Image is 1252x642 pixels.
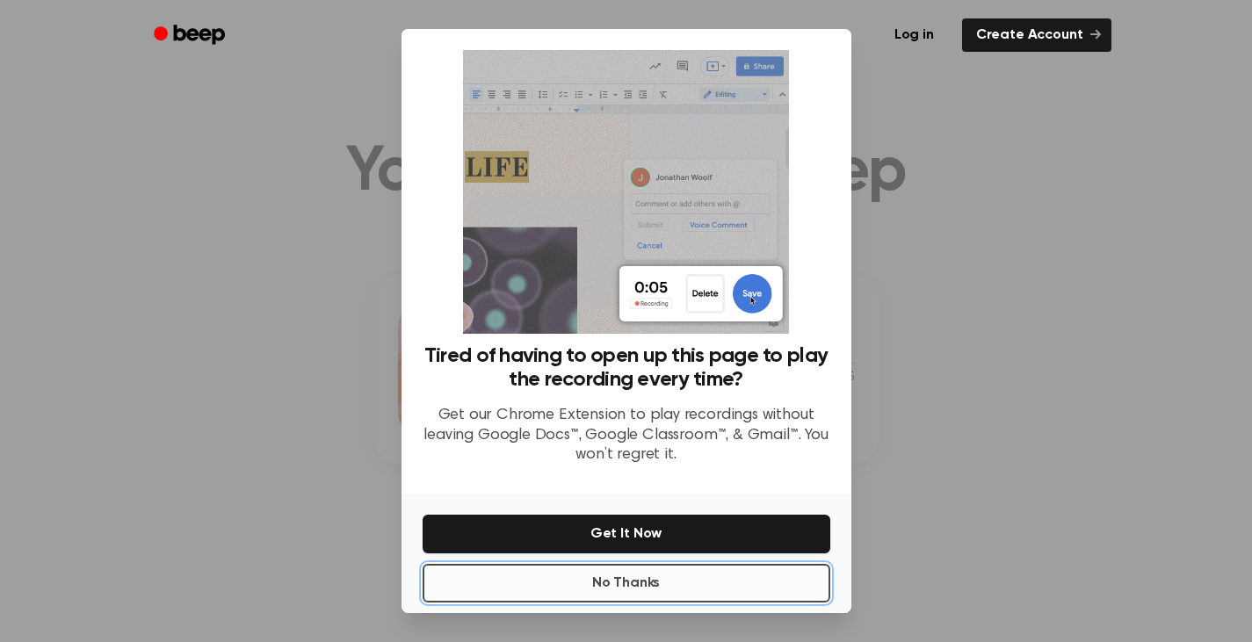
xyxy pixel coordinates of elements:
[141,18,241,53] a: Beep
[423,515,830,553] button: Get It Now
[423,564,830,602] button: No Thanks
[423,344,830,392] h3: Tired of having to open up this page to play the recording every time?
[423,406,830,465] p: Get our Chrome Extension to play recordings without leaving Google Docs™, Google Classroom™, & Gm...
[877,15,952,55] a: Log in
[962,18,1111,52] a: Create Account
[463,50,789,334] img: Beep extension in action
